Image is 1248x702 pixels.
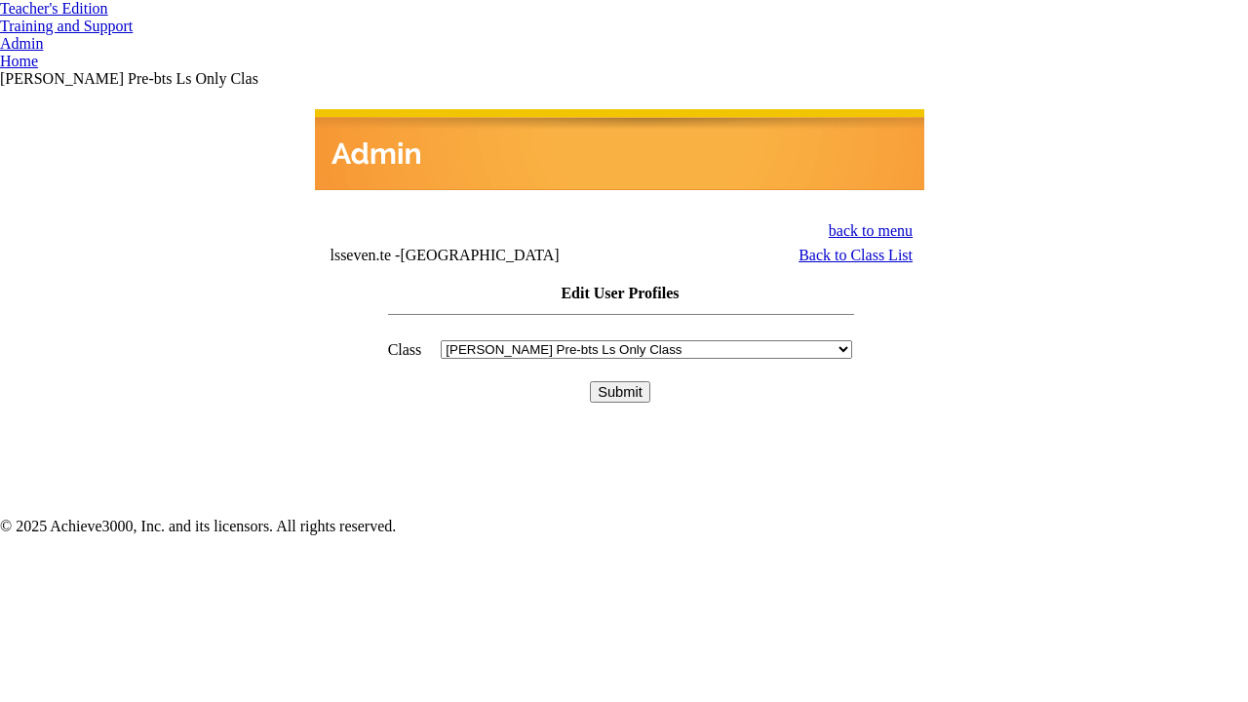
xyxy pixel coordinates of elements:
[108,5,118,14] img: teacher_arrow.png
[387,339,423,360] td: Class
[561,285,679,301] span: Edit User Profiles
[400,247,559,263] nobr: [GEOGRAPHIC_DATA]
[330,247,687,264] td: lsseven.te -
[799,247,913,263] a: Back to Class List
[315,109,924,190] img: header
[829,222,913,239] a: back to menu
[590,381,650,403] input: Submit
[133,25,140,31] img: teacher_arrow_small.png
